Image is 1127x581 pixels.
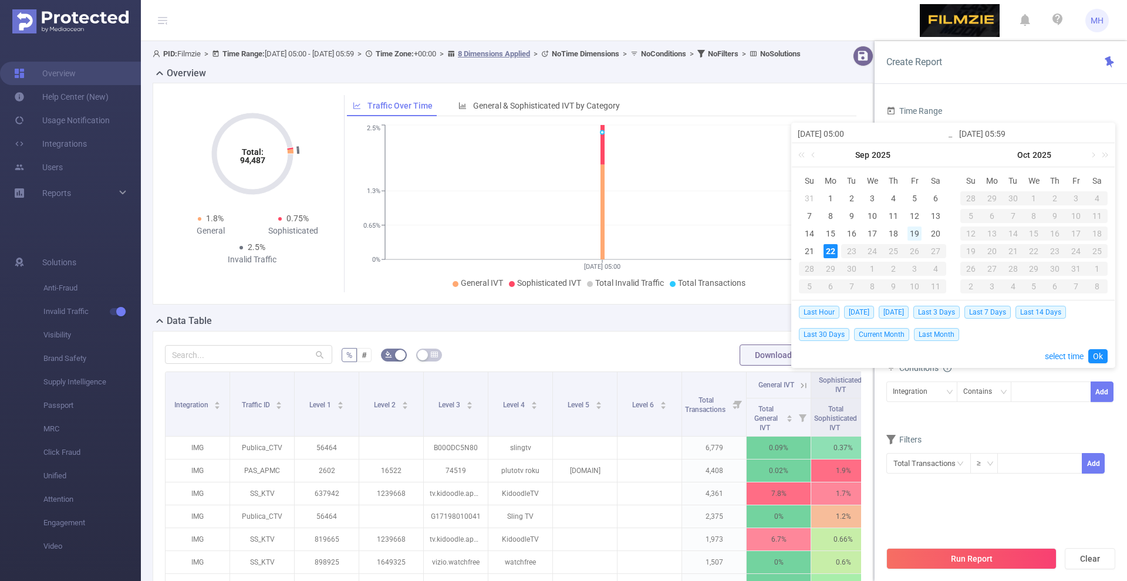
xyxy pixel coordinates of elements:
div: 27 [925,244,946,258]
div: 16 [845,227,859,241]
td: September 8, 2025 [820,207,841,225]
td: October 14, 2025 [1003,225,1024,242]
div: Integration [893,382,936,401]
div: Contains [963,382,1000,401]
a: 2025 [1031,143,1052,167]
span: Brand Safety [43,347,141,370]
i: icon: bg-colors [385,351,392,358]
span: General & Sophisticated IVT by Category [473,101,620,110]
div: Sophisticated [252,225,335,237]
span: > [201,49,212,58]
div: 8 [862,279,883,293]
div: 5 [799,279,820,293]
th: Mon [981,172,1003,190]
div: 8 [1024,209,1045,223]
div: ≥ [977,454,989,473]
span: Current Month [854,328,909,341]
a: Ok [1088,349,1108,363]
div: 30 [1003,191,1024,205]
th: Fri [904,172,925,190]
span: Create Report [886,56,942,67]
td: September 20, 2025 [925,225,946,242]
div: 3 [1065,191,1086,205]
td: September 11, 2025 [883,207,904,225]
td: November 4, 2025 [1003,278,1024,295]
td: September 4, 2025 [883,190,904,207]
span: Total Invalid Traffic [595,278,664,288]
td: October 13, 2025 [981,225,1003,242]
td: October 17, 2025 [1065,225,1086,242]
div: 20 [929,227,943,241]
td: October 2, 2025 [1044,190,1065,207]
span: > [354,49,365,58]
div: 19 [960,244,981,258]
td: October 9, 2025 [883,278,904,295]
th: Wed [862,172,883,190]
div: 4 [886,191,900,205]
td: September 16, 2025 [841,225,862,242]
span: We [1024,175,1045,186]
td: October 15, 2025 [1024,225,1045,242]
div: 5 [907,191,922,205]
span: [DATE] [844,306,874,319]
th: Thu [883,172,904,190]
td: November 3, 2025 [981,278,1003,295]
div: 2 [960,279,981,293]
div: 25 [883,244,904,258]
span: Fr [1065,175,1086,186]
div: 3 [865,191,879,205]
span: Sophisticated IVT [517,278,581,288]
td: October 28, 2025 [1003,260,1024,278]
span: Invalid Traffic [43,300,141,323]
span: Conditions [899,363,951,373]
div: 18 [886,227,900,241]
div: 6 [1044,279,1065,293]
div: 31 [802,191,816,205]
td: October 6, 2025 [820,278,841,295]
td: October 16, 2025 [1044,225,1065,242]
td: October 2, 2025 [883,260,904,278]
h2: Overview [167,66,206,80]
div: 26 [904,244,925,258]
div: 30 [841,262,862,276]
td: October 18, 2025 [1086,225,1108,242]
input: Start date [798,127,947,141]
td: September 24, 2025 [862,242,883,260]
span: Traffic Over Time [367,101,433,110]
span: Su [799,175,820,186]
td: October 10, 2025 [1065,207,1086,225]
div: 7 [1065,279,1086,293]
i: Filter menu [730,372,746,436]
td: October 4, 2025 [925,260,946,278]
td: October 23, 2025 [1044,242,1065,260]
a: Last year (Control + left) [796,143,811,167]
div: 18 [1086,227,1108,241]
span: MH [1091,9,1104,32]
div: 10 [865,209,879,223]
div: General [170,225,252,237]
td: September 27, 2025 [925,242,946,260]
input: Search... [165,345,332,364]
div: 1 [1024,191,1045,205]
button: Run Report [886,548,1057,569]
div: 24 [862,244,883,258]
div: 15 [824,227,838,241]
span: Filmzie [DATE] 05:00 - [DATE] 05:59 +00:00 [153,49,801,58]
div: 29 [820,262,841,276]
div: 11 [1086,209,1108,223]
div: 6 [820,279,841,293]
span: Click Fraud [43,441,141,464]
td: September 18, 2025 [883,225,904,242]
span: 0.75% [286,214,309,223]
div: 11 [925,279,946,293]
b: No Solutions [760,49,801,58]
span: > [619,49,630,58]
tspan: 0% [372,256,380,264]
a: select time [1045,345,1084,367]
div: 9 [883,279,904,293]
span: Mo [981,175,1003,186]
div: 7 [1003,209,1024,223]
a: Users [14,156,63,179]
td: October 5, 2025 [799,278,820,295]
div: 9 [1044,209,1065,223]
